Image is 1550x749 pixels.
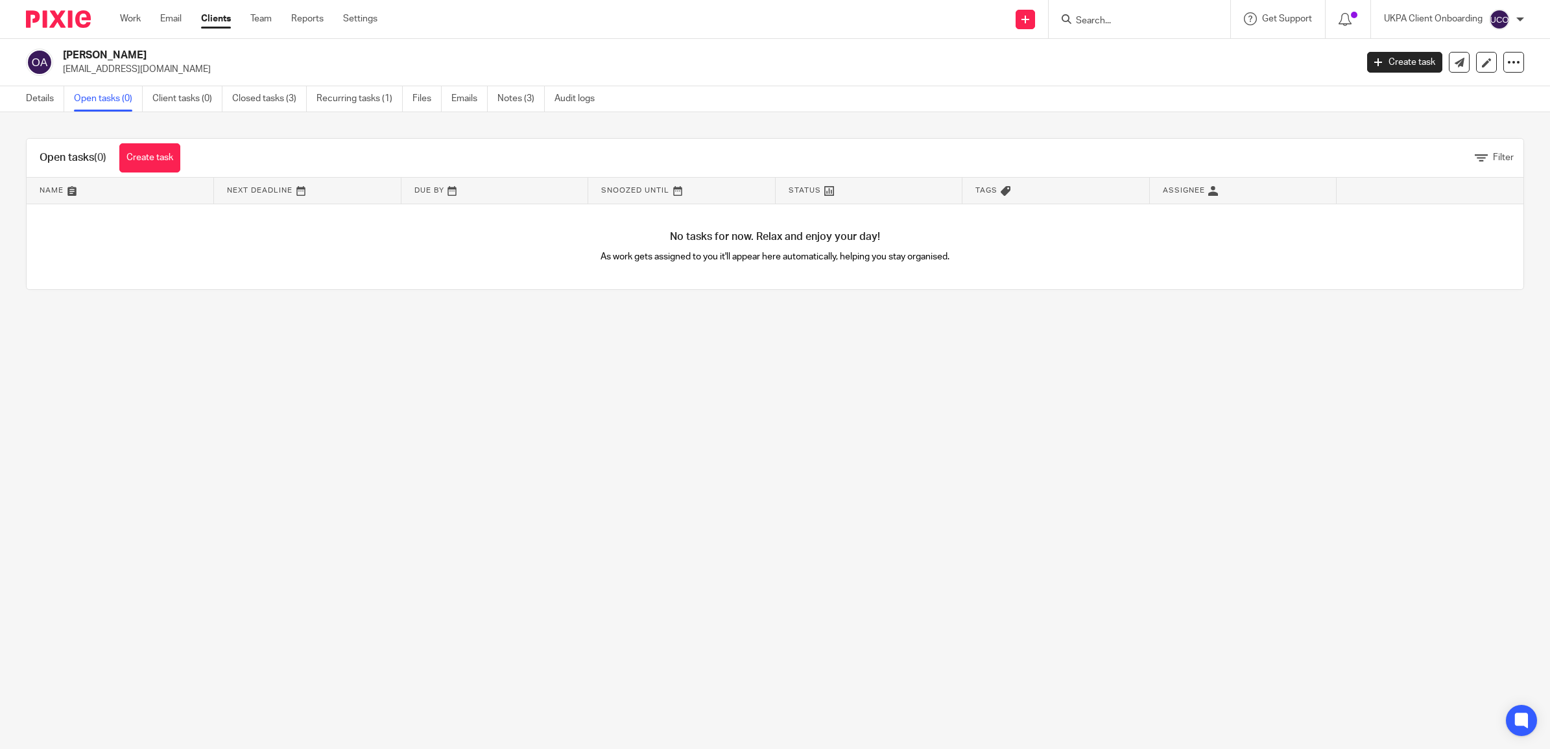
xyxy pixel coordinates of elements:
a: Emails [451,86,488,112]
a: Settings [343,12,377,25]
a: Recurring tasks (1) [316,86,403,112]
img: svg%3E [1489,9,1510,30]
img: Pixie [26,10,91,28]
a: Reports [291,12,324,25]
span: Snoozed Until [601,187,669,194]
a: Clients [201,12,231,25]
a: Email [160,12,182,25]
p: [EMAIL_ADDRESS][DOMAIN_NAME] [63,63,1348,76]
a: Work [120,12,141,25]
h1: Open tasks [40,151,106,165]
p: As work gets assigned to you it'll appear here automatically, helping you stay organised. [401,250,1149,263]
input: Search [1075,16,1191,27]
span: Get Support [1262,14,1312,23]
a: Details [26,86,64,112]
h2: [PERSON_NAME] [63,49,1091,62]
a: Closed tasks (3) [232,86,307,112]
span: Tags [975,187,997,194]
a: Open tasks (0) [74,86,143,112]
a: Create task [1367,52,1442,73]
span: Filter [1493,153,1514,162]
img: svg%3E [26,49,53,76]
a: Files [412,86,442,112]
span: Status [789,187,821,194]
p: UKPA Client Onboarding [1384,12,1483,25]
h4: No tasks for now. Relax and enjoy your day! [27,230,1523,244]
a: Notes (3) [497,86,545,112]
a: Client tasks (0) [152,86,222,112]
a: Create task [119,143,180,172]
span: (0) [94,152,106,163]
a: Audit logs [554,86,604,112]
a: Team [250,12,272,25]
